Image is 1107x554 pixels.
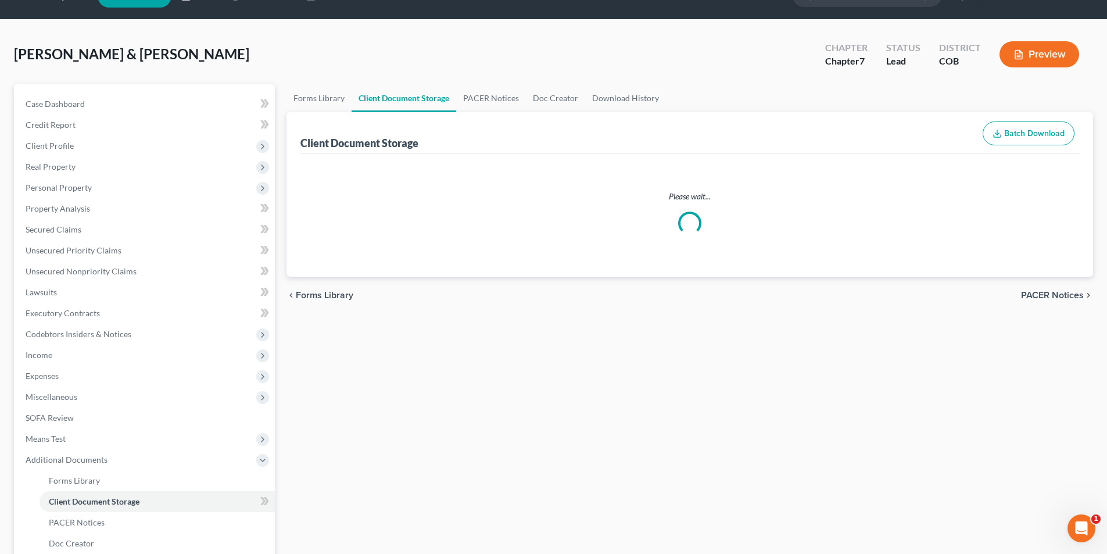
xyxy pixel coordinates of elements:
a: Executory Contracts [16,303,275,324]
span: Forms Library [49,476,100,485]
span: Credit Report [26,120,76,130]
span: Real Property [26,162,76,171]
span: Personal Property [26,183,92,192]
span: Forms Library [296,291,353,300]
span: Client Profile [26,141,74,151]
a: Secured Claims [16,219,275,240]
button: Preview [999,41,1079,67]
a: Forms Library [40,470,275,491]
span: Lawsuits [26,287,57,297]
a: Unsecured Priority Claims [16,240,275,261]
span: Batch Download [1004,128,1065,138]
a: Lawsuits [16,282,275,303]
a: Doc Creator [40,533,275,554]
a: Credit Report [16,115,275,135]
div: Client Document Storage [300,136,418,150]
button: Batch Download [983,121,1074,146]
span: Expenses [26,371,59,381]
span: [PERSON_NAME] & [PERSON_NAME] [14,45,249,62]
span: Property Analysis [26,203,90,213]
button: PACER Notices chevron_right [1021,291,1093,300]
div: Lead [886,55,920,68]
div: Chapter [825,41,868,55]
iframe: Intercom live chat [1067,514,1095,542]
span: Miscellaneous [26,392,77,402]
div: District [939,41,981,55]
a: Property Analysis [16,198,275,219]
span: Additional Documents [26,455,108,464]
p: Please wait... [303,191,1077,202]
span: Unsecured Nonpriority Claims [26,266,137,276]
span: SOFA Review [26,413,74,423]
a: PACER Notices [40,512,275,533]
a: PACER Notices [456,84,526,112]
span: Secured Claims [26,224,81,234]
a: Client Document Storage [40,491,275,512]
span: Case Dashboard [26,99,85,109]
a: SOFA Review [16,408,275,428]
span: PACER Notices [1021,291,1084,300]
a: Unsecured Nonpriority Claims [16,261,275,282]
i: chevron_left [286,291,296,300]
div: COB [939,55,981,68]
a: Download History [585,84,666,112]
a: Forms Library [286,84,352,112]
span: PACER Notices [49,517,105,527]
a: Doc Creator [526,84,585,112]
span: Codebtors Insiders & Notices [26,329,131,339]
i: chevron_right [1084,291,1093,300]
a: Case Dashboard [16,94,275,115]
span: Unsecured Priority Claims [26,245,121,255]
button: chevron_left Forms Library [286,291,353,300]
span: 7 [859,55,865,66]
span: Doc Creator [49,538,94,548]
a: Client Document Storage [352,84,456,112]
span: 1 [1091,514,1101,524]
div: Status [886,41,920,55]
span: Executory Contracts [26,308,100,318]
span: Client Document Storage [49,496,139,506]
div: Chapter [825,55,868,68]
span: Income [26,350,52,360]
span: Means Test [26,434,66,444]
